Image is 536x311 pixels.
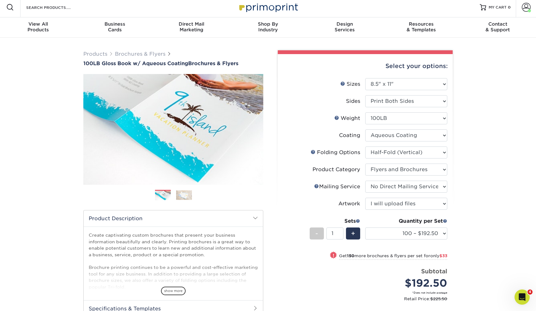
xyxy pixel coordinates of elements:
div: Cards [77,21,153,33]
small: Get more brochures & flyers per set for [339,253,447,260]
a: DesignServices [306,17,383,38]
div: Industry [230,21,307,33]
span: Business [77,21,153,27]
div: Artwork [338,200,360,208]
div: Sets [310,217,360,225]
p: Create captivating custom brochures that present your business information beautifully and clearl... [89,232,258,290]
div: Quantity per Set [365,217,447,225]
a: BusinessCards [77,17,153,38]
span: 100LB Gloss Book w/ Aqueous Coating [83,60,188,66]
a: Shop ByIndustry [230,17,307,38]
div: Weight [334,115,360,122]
img: Brochures & Flyers 02 [176,190,192,200]
div: & Templates [383,21,460,33]
a: Products [83,51,107,57]
span: MY CART [489,5,507,10]
small: Retail Price: [288,296,447,302]
a: Resources& Templates [383,17,460,38]
span: Contact [459,21,536,27]
span: 4 [527,289,533,295]
small: *Does not include postage [288,291,447,295]
div: Select your options: [283,54,448,78]
h2: Product Description [84,210,263,227]
span: Shop By [230,21,307,27]
span: + [351,229,355,238]
span: $225.50 [430,296,447,301]
div: $192.50 [370,276,447,291]
div: Marketing [153,21,230,33]
div: Folding Options [311,149,360,156]
div: Sides [346,97,360,105]
img: Primoprint [236,0,300,14]
iframe: Intercom live chat [515,289,530,305]
span: Design [306,21,383,27]
div: Coating [339,132,360,139]
a: Direct MailMarketing [153,17,230,38]
iframe: Google Customer Reviews [2,292,54,309]
a: 100LB Gloss Book w/ Aqueous CoatingBrochures & Flyers [83,60,263,66]
span: $33 [439,253,447,258]
span: 0 [508,5,511,9]
h1: Brochures & Flyers [83,60,263,66]
div: Services [306,21,383,33]
div: & Support [459,21,536,33]
strong: 150 [347,253,354,258]
a: Contact& Support [459,17,536,38]
span: Direct Mail [153,21,230,27]
span: show more [161,287,186,295]
a: Brochures & Flyers [115,51,165,57]
div: Mailing Service [314,183,360,190]
img: Brochures & Flyers 01 [155,190,171,201]
div: Sizes [340,80,360,88]
span: - [315,229,318,238]
span: only [430,253,447,258]
img: 100LB Gloss Book<br/>w/ Aqueous Coating 01 [83,67,263,192]
span: Resources [383,21,460,27]
strong: Subtotal [421,268,447,275]
input: SEARCH PRODUCTS..... [26,3,87,11]
div: Product Category [313,166,360,173]
span: ! [333,252,334,259]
